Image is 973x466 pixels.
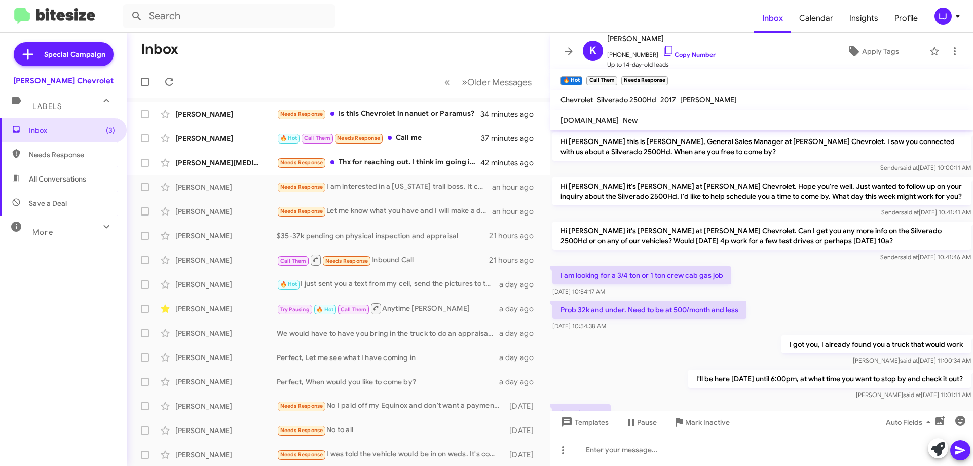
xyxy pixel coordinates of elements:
[175,450,277,460] div: [PERSON_NAME]
[560,95,593,104] span: Chevrolet
[280,111,323,117] span: Needs Response
[325,258,368,264] span: Needs Response
[900,356,918,364] span: said at
[29,174,86,184] span: All Conversations
[680,95,737,104] span: [PERSON_NAME]
[856,391,971,399] span: [PERSON_NAME] [DATE] 11:01:11 AM
[881,208,971,216] span: Sender [DATE] 10:41:41 AM
[621,76,668,85] small: Needs Response
[29,150,115,160] span: Needs Response
[175,206,277,217] div: [PERSON_NAME]
[552,177,971,205] p: Hi [PERSON_NAME] it's [PERSON_NAME] at [PERSON_NAME] Chevrolet. Hope you're well. Just wanted to ...
[552,404,611,422] p: Send it to me
[32,228,53,237] span: More
[886,413,934,432] span: Auto Fields
[934,8,952,25] div: LJ
[439,71,538,92] nav: Page navigation example
[316,306,333,313] span: 🔥 Hot
[489,255,542,265] div: 21 hours ago
[589,43,596,59] span: K
[175,377,277,387] div: [PERSON_NAME]
[499,279,542,290] div: a day ago
[504,401,542,411] div: [DATE]
[841,4,886,33] a: Insights
[481,133,542,144] div: 37 minutes ago
[886,4,926,33] a: Profile
[277,205,492,217] div: Let me know what you have and I will make a deal over the phone
[106,125,115,135] span: (3)
[662,51,716,58] a: Copy Number
[337,135,380,141] span: Needs Response
[280,306,310,313] span: Try Pausing
[781,335,971,353] p: I got you, I already found you a truck that would work
[304,135,330,141] span: Call Them
[499,377,542,387] div: a day ago
[481,109,542,119] div: 34 minutes ago
[32,102,62,111] span: Labels
[504,450,542,460] div: [DATE]
[552,322,606,330] span: [DATE] 10:54:38 AM
[277,424,504,436] div: No to all
[558,413,609,432] span: Templates
[175,182,277,192] div: [PERSON_NAME]
[277,328,499,338] div: We would have to have you bring in the truck to do an appraisal of the Truck, What day owrks for ...
[560,76,582,85] small: 🔥 Hot
[552,266,731,284] p: I am looking for a 3/4 ton or 1 ton crew cab gas job
[791,4,841,33] a: Calendar
[277,302,499,315] div: Anytime [PERSON_NAME]
[901,208,919,216] span: said at
[880,164,971,171] span: Sender [DATE] 10:00:11 AM
[29,198,67,208] span: Save a Deal
[280,184,323,190] span: Needs Response
[444,76,450,88] span: «
[280,159,323,166] span: Needs Response
[277,157,481,168] div: Thx for reaching out. I think im going in a different direction. I test drove the ZR2, and it fel...
[277,352,499,363] div: Perfect, Let me see what I have coming in
[688,370,971,388] p: I'll be here [DATE] until 6:00pm, at what time you want to stop by and check it out?
[550,413,617,432] button: Templates
[926,8,962,25] button: LJ
[499,328,542,338] div: a day ago
[277,108,481,120] div: Is this Chevrolet in nanuet or Paramus?
[552,301,746,319] p: Prob 32k and under. Need to be at 500/month and less
[467,77,532,88] span: Older Messages
[175,158,277,168] div: [PERSON_NAME][MEDICAL_DATA]
[552,288,605,295] span: [DATE] 10:54:17 AM
[560,116,619,125] span: [DOMAIN_NAME]
[552,132,971,161] p: Hi [PERSON_NAME] this is [PERSON_NAME], General Sales Manager at [PERSON_NAME] Chevrolet. I saw y...
[341,306,367,313] span: Call Them
[586,76,617,85] small: Call Them
[277,181,492,193] div: I am interested in a [US_STATE] trail boss. It can be a 24-26. Not sure if I want to lease or buy...
[175,352,277,363] div: [PERSON_NAME]
[277,231,489,241] div: $35-37k pending on physical inspection and appraisal
[623,116,638,125] span: New
[280,427,323,434] span: Needs Response
[280,258,307,264] span: Call Them
[499,352,542,363] div: a day ago
[141,41,178,57] h1: Inbox
[280,451,323,458] span: Needs Response
[175,255,277,265] div: [PERSON_NAME]
[665,413,738,432] button: Mark Inactive
[878,413,943,432] button: Auto Fields
[597,95,656,104] span: Silverado 2500Hd
[900,164,918,171] span: said at
[862,42,899,60] span: Apply Tags
[13,76,114,86] div: [PERSON_NAME] Chevrolet
[492,182,542,192] div: an hour ago
[607,45,716,60] span: [PHONE_NUMBER]
[123,4,335,28] input: Search
[175,109,277,119] div: [PERSON_NAME]
[175,279,277,290] div: [PERSON_NAME]
[280,208,323,214] span: Needs Response
[14,42,114,66] a: Special Campaign
[504,425,542,436] div: [DATE]
[903,391,921,399] span: said at
[499,304,542,314] div: a day ago
[29,125,115,135] span: Inbox
[685,413,730,432] span: Mark Inactive
[438,71,456,92] button: Previous
[456,71,538,92] button: Next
